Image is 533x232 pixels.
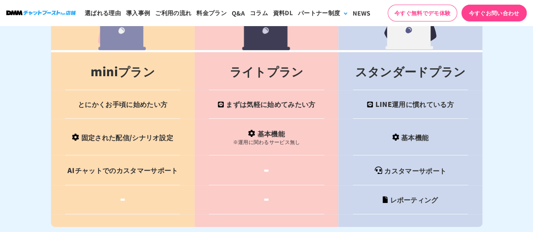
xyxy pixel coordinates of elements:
[338,119,482,155] td: 基本機能
[338,185,482,214] td: レポーティング
[298,8,340,17] div: パートナー制度
[338,51,482,90] td: スタンダードプラン
[195,51,338,90] td: ライトプラン
[51,119,195,155] td: 固定された配信/シナリオ設定
[388,5,457,21] a: 今すぐ無料でデモ体験
[338,155,482,185] td: カスタマーサポート
[51,90,195,119] td: とにかくお手頃に始めたい方
[195,119,338,155] td: 基本機能
[6,11,76,15] img: ロゴ
[461,5,527,21] a: 今すぐお問い合わせ
[195,90,338,119] td: まずは気軽に始めてみたい方
[51,51,195,90] td: miniプラン
[233,138,300,145] span: ※運用に関わるサービス無し
[51,155,195,185] td: AIチャットでのカスタマーサポート
[338,90,482,119] td: LINE運用に慣れている方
